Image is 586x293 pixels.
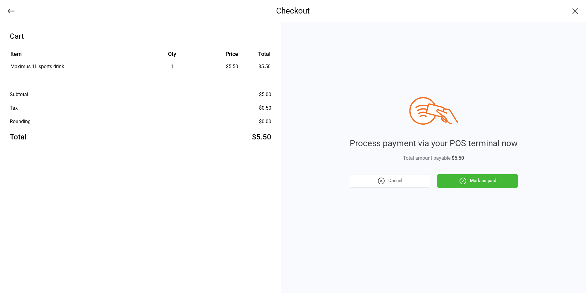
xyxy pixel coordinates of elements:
[259,104,271,112] div: $0.50
[252,131,271,143] div: $5.50
[10,64,64,69] span: Maximus 1L sports drink
[259,118,271,125] div: $0.00
[259,91,271,98] div: $5.00
[10,131,26,143] div: Total
[241,63,271,70] td: $5.50
[452,155,464,161] span: $5.50
[139,50,205,62] th: Qty
[10,50,139,62] th: Item
[206,63,238,70] div: $5.50
[350,137,518,150] div: Process payment via your POS terminal now
[350,174,430,188] button: Cancel
[350,154,518,162] div: Total amount payable
[10,118,31,125] div: Rounding
[10,31,271,42] div: Cart
[139,63,205,70] div: 1
[206,50,238,58] div: Price
[10,91,28,98] div: Subtotal
[437,174,518,188] button: Mark as paid
[10,104,18,112] div: Tax
[241,50,271,62] th: Total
